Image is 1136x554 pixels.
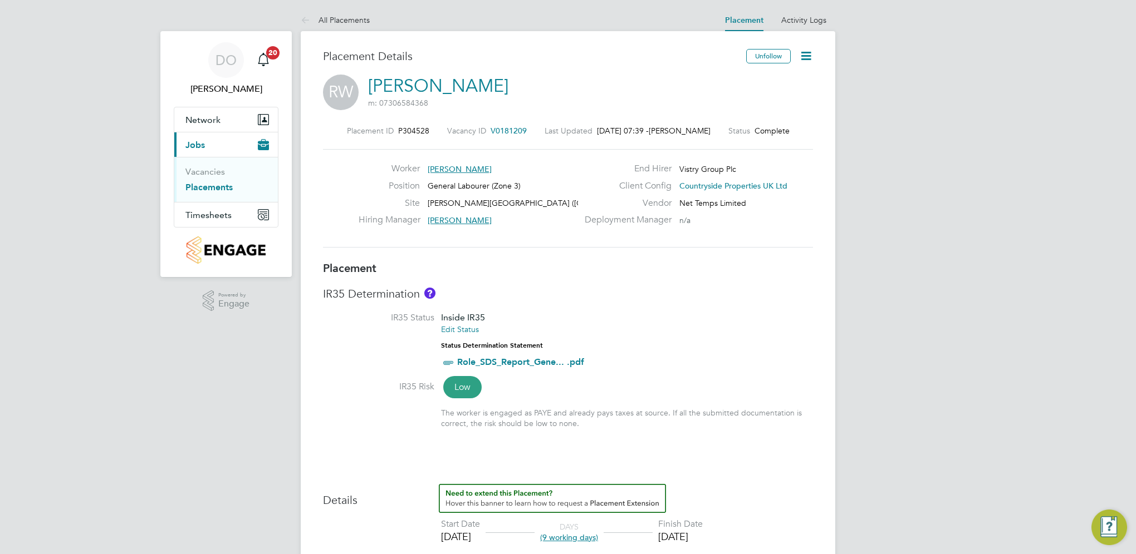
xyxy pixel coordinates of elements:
[359,214,420,226] label: Hiring Manager
[174,202,278,227] button: Timesheets
[540,532,598,542] span: (9 working days)
[441,518,480,530] div: Start Date
[441,324,479,334] a: Edit Status
[368,75,508,97] a: [PERSON_NAME]
[185,115,221,125] span: Network
[428,164,492,174] span: [PERSON_NAME]
[323,312,434,324] label: IR35 Status
[323,381,434,393] label: IR35 Risk
[649,126,711,136] span: [PERSON_NAME]
[266,46,280,60] span: 20
[301,15,370,25] a: All Placements
[174,107,278,132] button: Network
[439,484,666,513] button: How to extend a Placement?
[359,163,420,175] label: Worker
[359,197,420,209] label: Site
[218,290,249,300] span: Powered by
[323,286,813,301] h3: IR35 Determination
[174,132,278,157] button: Jobs
[203,290,250,311] a: Powered byEngage
[185,182,233,192] a: Placements
[323,261,376,275] b: Placement
[658,530,703,543] div: [DATE]
[323,75,359,110] span: RW
[447,126,486,136] label: Vacancy ID
[323,484,813,507] h3: Details
[443,376,482,398] span: Low
[491,126,527,136] span: V0181209
[185,210,232,220] span: Timesheets
[728,126,750,136] label: Status
[428,181,521,191] span: General Labourer (Zone 3)
[359,180,420,192] label: Position
[174,82,278,96] span: David O'Farrell
[578,197,672,209] label: Vendor
[428,215,492,225] span: [PERSON_NAME]
[216,53,237,67] span: DO
[323,49,738,63] h3: Placement Details
[441,530,480,543] div: [DATE]
[457,357,584,367] a: Role_SDS_Report_Gene... .pdf
[428,198,657,208] span: [PERSON_NAME][GEOGRAPHIC_DATA] ([GEOGRAPHIC_DATA])
[679,198,746,208] span: Net Temps Limited
[725,16,763,25] a: Placement
[174,42,278,96] a: DO[PERSON_NAME]
[658,518,703,530] div: Finish Date
[679,215,691,225] span: n/a
[185,166,225,177] a: Vacancies
[781,15,826,25] a: Activity Logs
[1091,510,1127,545] button: Engage Resource Center
[218,299,249,309] span: Engage
[347,126,394,136] label: Placement ID
[187,236,265,264] img: countryside-properties-logo-retina.png
[578,180,672,192] label: Client Config
[174,236,278,264] a: Go to home page
[441,408,813,428] div: The worker is engaged as PAYE and already pays taxes at source. If all the submitted documentatio...
[578,163,672,175] label: End Hirer
[185,140,205,150] span: Jobs
[441,342,543,349] strong: Status Determination Statement
[368,98,428,108] span: m: 07306584368
[679,181,787,191] span: Countryside Properties UK Ltd
[755,126,790,136] span: Complete
[160,31,292,277] nav: Main navigation
[398,126,429,136] span: P304528
[679,164,736,174] span: Vistry Group Plc
[535,522,604,542] div: DAYS
[578,214,672,226] label: Deployment Manager
[597,126,649,136] span: [DATE] 07:39 -
[545,126,593,136] label: Last Updated
[252,42,275,78] a: 20
[746,49,791,63] button: Unfollow
[174,157,278,202] div: Jobs
[424,288,435,299] button: About IR35
[441,312,485,323] span: Inside IR35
